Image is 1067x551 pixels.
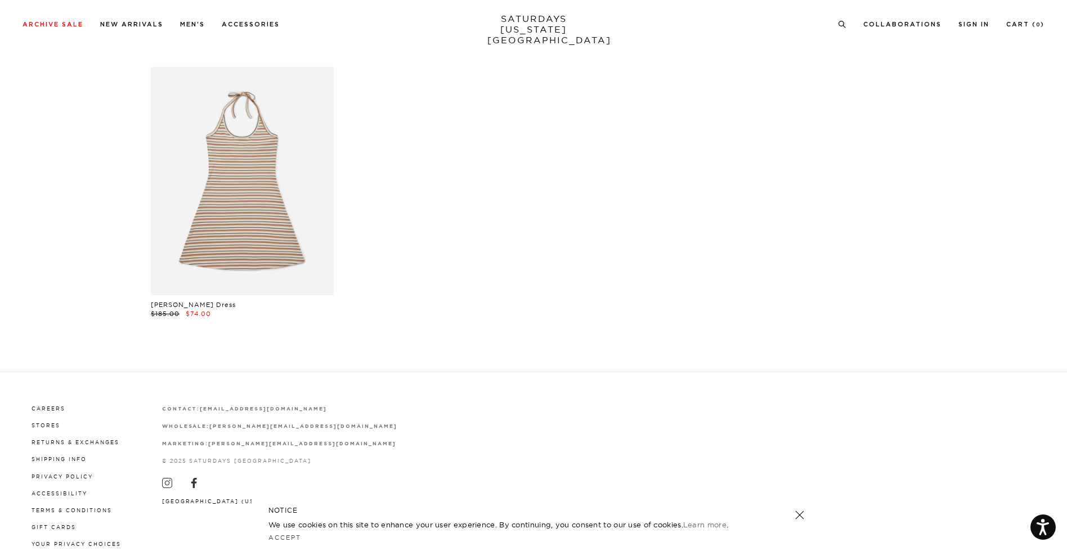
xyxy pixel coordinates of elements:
[180,21,205,28] a: Men's
[1006,21,1044,28] a: Cart (0)
[268,519,759,530] p: We use cookies on this site to enhance your user experience. By continuing, you consent to our us...
[209,423,397,429] a: [PERSON_NAME][EMAIL_ADDRESS][DOMAIN_NAME]
[268,534,301,541] a: Accept
[162,424,210,429] strong: wholesale:
[32,405,65,412] a: Careers
[151,301,236,309] a: [PERSON_NAME] Dress
[151,310,180,318] span: $185.00
[1036,22,1041,28] small: 0
[162,407,200,412] strong: contact:
[222,21,280,28] a: Accessories
[100,21,163,28] a: New Arrivals
[683,520,727,529] a: Learn more
[162,457,397,465] p: © 2025 Saturdays [GEOGRAPHIC_DATA]
[863,21,942,28] a: Collaborations
[200,405,326,412] a: [EMAIL_ADDRESS][DOMAIN_NAME]
[208,441,396,446] strong: [PERSON_NAME][EMAIL_ADDRESS][DOMAIN_NAME]
[23,21,83,28] a: Archive Sale
[186,310,211,318] span: $74.00
[32,439,119,445] a: Returns & Exchanges
[268,505,799,516] h5: NOTICE
[958,21,989,28] a: Sign In
[32,490,87,496] a: Accessibility
[32,541,121,547] a: Your privacy choices
[32,422,60,428] a: Stores
[32,507,112,513] a: Terms & Conditions
[32,524,76,530] a: Gift Cards
[162,497,277,505] button: [GEOGRAPHIC_DATA] (USD $)
[487,13,580,46] a: SATURDAYS[US_STATE][GEOGRAPHIC_DATA]
[208,440,396,446] a: [PERSON_NAME][EMAIL_ADDRESS][DOMAIN_NAME]
[32,456,87,462] a: Shipping Info
[32,473,93,480] a: Privacy Policy
[200,407,326,412] strong: [EMAIL_ADDRESS][DOMAIN_NAME]
[162,441,209,446] strong: marketing:
[209,424,397,429] strong: [PERSON_NAME][EMAIL_ADDRESS][DOMAIN_NAME]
